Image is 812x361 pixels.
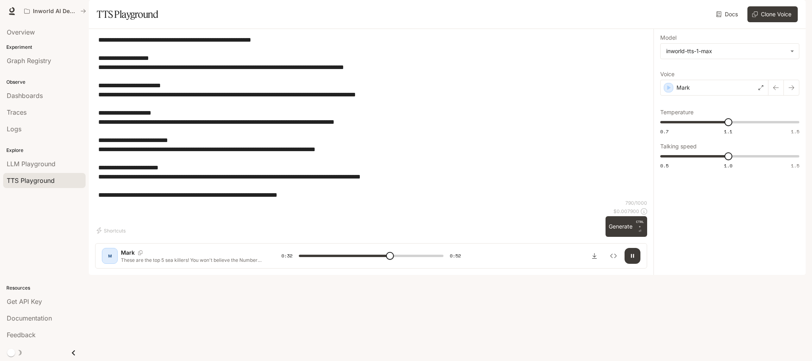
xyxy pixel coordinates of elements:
[660,109,694,115] p: Temperature
[715,6,741,22] a: Docs
[33,8,77,15] p: Inworld AI Demos
[636,219,644,234] p: ⏎
[636,219,644,229] p: CTRL +
[791,162,799,169] span: 1.5
[97,6,158,22] h1: TTS Playground
[606,216,647,237] button: GenerateCTRL +⏎
[660,71,674,77] p: Voice
[450,252,461,260] span: 0:52
[606,248,621,264] button: Inspect
[135,250,146,255] button: Copy Voice ID
[625,200,647,206] p: 790 / 1000
[103,250,116,262] div: M
[613,208,639,215] p: $ 0.007900
[587,248,602,264] button: Download audio
[121,249,135,257] p: Mark
[95,224,129,237] button: Shortcuts
[661,44,799,59] div: inworld-tts-1-max
[676,84,690,92] p: Mark
[724,162,732,169] span: 1.0
[666,47,786,55] div: inworld-tts-1-max
[747,6,798,22] button: Clone Voice
[121,257,262,263] p: These are the top 5 sea killers! You won't believe the Number 1. Number 5 - [GEOGRAPHIC_DATA] Eel...
[791,128,799,135] span: 1.5
[724,128,732,135] span: 1.1
[660,162,669,169] span: 0.5
[281,252,292,260] span: 0:32
[21,3,90,19] button: All workspaces
[660,128,669,135] span: 0.7
[660,144,697,149] p: Talking speed
[660,35,676,40] p: Model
